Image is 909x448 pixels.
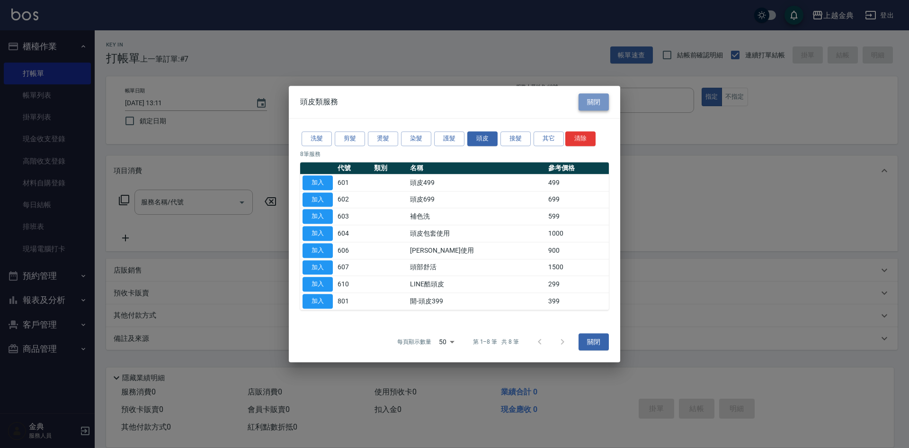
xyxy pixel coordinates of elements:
td: 606 [335,242,372,259]
th: 類別 [372,162,408,174]
span: 頭皮類服務 [300,97,338,107]
td: 801 [335,293,372,310]
td: 599 [546,208,609,225]
td: 299 [546,276,609,293]
th: 名稱 [408,162,546,174]
td: 610 [335,276,372,293]
button: 加入 [303,243,333,258]
button: 護髮 [434,131,464,146]
td: 開-頭皮399 [408,293,546,310]
button: 加入 [303,277,333,292]
button: 頭皮 [467,131,498,146]
div: 50 [435,329,458,355]
p: 每頁顯示數量 [397,338,431,346]
td: 頭皮包套使用 [408,225,546,242]
td: 頭皮699 [408,191,546,208]
button: 加入 [303,260,333,275]
td: 699 [546,191,609,208]
td: 604 [335,225,372,242]
td: 607 [335,259,372,276]
button: 染髮 [401,131,431,146]
td: 601 [335,174,372,192]
button: 接髮 [500,131,531,146]
td: 603 [335,208,372,225]
button: 洗髮 [302,131,332,146]
button: 加入 [303,294,333,309]
th: 參考價格 [546,162,609,174]
td: 1500 [546,259,609,276]
p: 第 1–8 筆 共 8 筆 [473,338,519,346]
button: 燙髮 [368,131,398,146]
td: 頭皮499 [408,174,546,192]
td: 900 [546,242,609,259]
td: 602 [335,191,372,208]
button: 加入 [303,192,333,207]
button: 關閉 [579,93,609,111]
button: 加入 [303,226,333,241]
button: 其它 [534,131,564,146]
td: 頭部舒活 [408,259,546,276]
button: 加入 [303,175,333,190]
button: 關閉 [579,333,609,351]
td: 399 [546,293,609,310]
td: 補色洗 [408,208,546,225]
td: 499 [546,174,609,192]
th: 代號 [335,162,372,174]
td: [PERSON_NAME]使用 [408,242,546,259]
td: 1000 [546,225,609,242]
p: 8 筆服務 [300,150,609,158]
button: 清除 [565,131,596,146]
td: LINE酷頭皮 [408,276,546,293]
button: 加入 [303,210,333,224]
button: 剪髮 [335,131,365,146]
